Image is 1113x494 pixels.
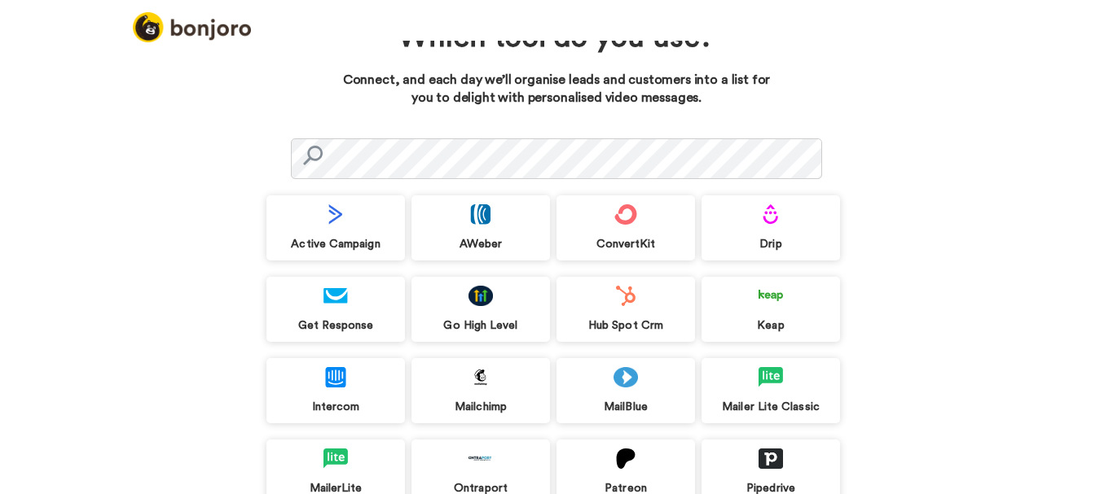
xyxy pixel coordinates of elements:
[759,367,783,387] img: logo_mailerlite.svg
[133,12,251,42] img: logo_full.png
[323,448,348,469] img: logo_mailerlite.svg
[702,400,840,414] div: Mailer Lite Classic
[266,400,405,414] div: Intercom
[556,237,695,251] div: ConvertKit
[614,367,638,387] img: logo_mailblue.png
[614,204,638,225] img: logo_convertkit.svg
[411,237,550,251] div: AWeber
[759,286,783,306] img: logo_keap.svg
[323,367,348,387] img: logo_intercom.svg
[266,318,405,333] div: Get Response
[469,448,493,469] img: logo_ontraport.svg
[469,367,493,387] img: logo_mailchimp.svg
[323,286,348,306] img: logo_getresponse.svg
[411,318,550,333] div: Go High Level
[556,400,695,414] div: MailBlue
[336,71,777,108] p: Connect, and each day we’ll organise leads and customers into a list for you to delight with pers...
[614,286,638,306] img: logo_hubspot.svg
[759,204,783,225] img: logo_drip.svg
[556,318,695,333] div: Hub Spot Crm
[469,286,493,306] img: logo_gohighlevel.png
[702,318,840,333] div: Keap
[303,146,323,165] img: search.svg
[614,448,638,469] img: logo_patreon.svg
[266,237,405,251] div: Active Campaign
[702,237,840,251] div: Drip
[759,448,783,469] img: logo_pipedrive.png
[469,204,493,225] img: logo_aweber.svg
[323,204,348,225] img: logo_activecampaign.svg
[411,400,550,414] div: Mailchimp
